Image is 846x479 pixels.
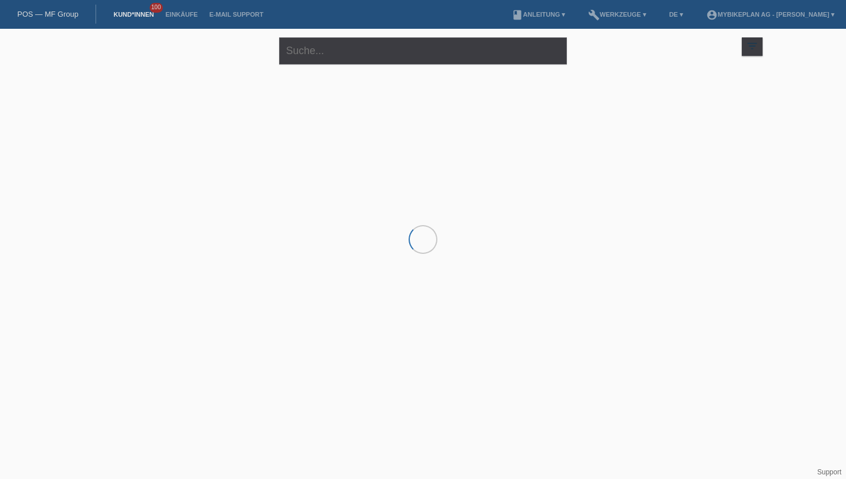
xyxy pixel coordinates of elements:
i: build [588,9,600,21]
a: bookAnleitung ▾ [506,11,571,18]
a: POS — MF Group [17,10,78,18]
span: 100 [150,3,163,13]
a: Support [817,468,841,476]
a: account_circleMybikeplan AG - [PERSON_NAME] ▾ [700,11,840,18]
a: E-Mail Support [204,11,269,18]
i: filter_list [746,40,759,52]
a: Kund*innen [108,11,159,18]
a: Einkäufe [159,11,203,18]
i: book [512,9,523,21]
input: Suche... [279,37,567,64]
i: account_circle [706,9,718,21]
a: buildWerkzeuge ▾ [582,11,652,18]
a: DE ▾ [664,11,689,18]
